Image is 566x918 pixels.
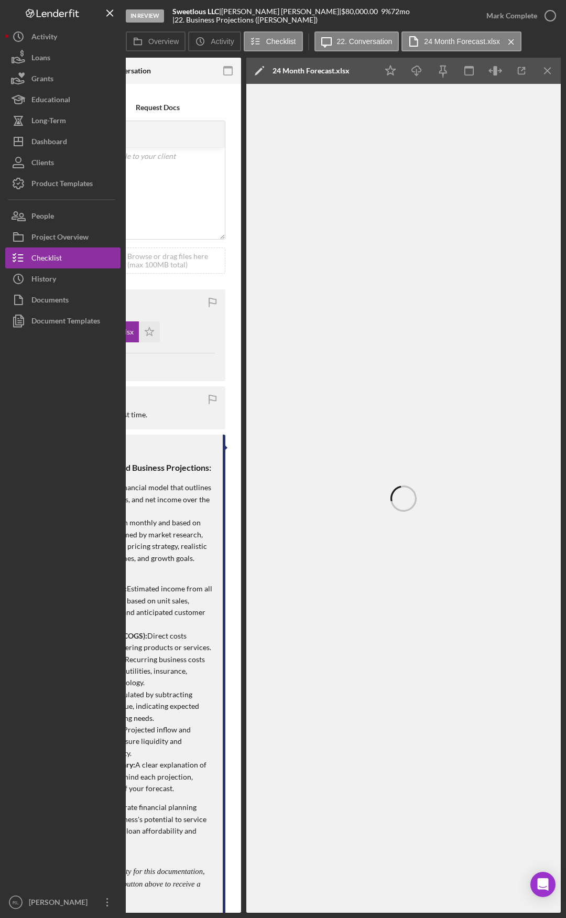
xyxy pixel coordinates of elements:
div: Checklist [31,247,62,271]
div: 9 % [381,7,391,16]
button: Mark Complete [476,5,561,26]
p: Recurring business costs such as payroll, rent, utilities, insurance, marketing, and technology. [58,654,212,689]
button: Checklist [5,247,121,268]
div: | [172,7,221,16]
div: Product Templates [31,173,93,197]
label: Checklist [266,37,296,46]
p: A clear explanation of the logic and data behind each projection, providing the basis of your for... [58,759,212,794]
div: 24 Month Forecast.xlsx [273,67,350,75]
b: Sweetlous LLC [172,7,219,16]
label: Activity [211,37,234,46]
div: Open Intercom Messenger [530,872,556,897]
label: 24 Month Forecast.xlsx [424,37,500,46]
div: History [31,268,56,292]
button: Grants [5,68,121,89]
p: Calculated by subtracting expenses from revenue, indicating expected profitability or funding needs. [58,689,212,724]
button: Activity [188,31,241,51]
div: [PERSON_NAME] [26,892,94,915]
div: Educational [31,89,70,113]
button: 24 Month Forecast.xlsx [401,31,521,51]
p: Projected inflow and outflow of cash to ensure liquidity and operational continuity. [58,724,212,759]
div: [PERSON_NAME] [PERSON_NAME] | [221,7,341,16]
button: People [5,206,121,226]
div: Dashboard [31,131,67,155]
button: Clients [5,152,121,173]
button: Documents [5,289,121,310]
button: History [5,268,121,289]
button: Overview [126,31,186,51]
button: Loans [5,47,121,68]
div: Long-Term [31,110,66,134]
div: Mark Complete [486,5,537,26]
button: RL[PERSON_NAME] [5,892,121,913]
div: Loans [31,47,50,71]
div: Grants [31,68,53,92]
div: Document Templates [31,310,100,334]
label: Overview [148,37,179,46]
div: People [31,206,54,229]
div: | 22. Business Projections ([PERSON_NAME]) [172,16,318,24]
div: $80,000.00 [341,7,381,16]
div: Documents [31,289,69,313]
button: Product Templates [5,173,121,194]
button: Document Templates [5,310,121,331]
button: Long-Term [5,110,121,131]
button: 22. Conversation [314,31,399,51]
button: Activity [5,26,121,47]
button: Project Overview [5,226,121,247]
div: Clients [31,152,54,176]
button: Dashboard [5,131,121,152]
button: Educational [5,89,121,110]
div: 72 mo [391,7,410,16]
p: Estimated income from all products or services, based on unit sales, pricing, seasonality, and an... [58,583,212,630]
text: RL [13,900,19,905]
div: Activity [31,26,57,50]
div: Request Docs [136,100,180,115]
button: Request Docs [130,100,185,115]
em: If you need to ask a third party for this documentation, you can click the "Request" button above... [37,867,205,900]
p: Direct costs associated with delivering products or services. [58,630,212,654]
div: Project Overview [31,226,89,250]
label: 22. Conversation [337,37,393,46]
div: In Review [126,9,164,23]
button: Checklist [244,31,303,51]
